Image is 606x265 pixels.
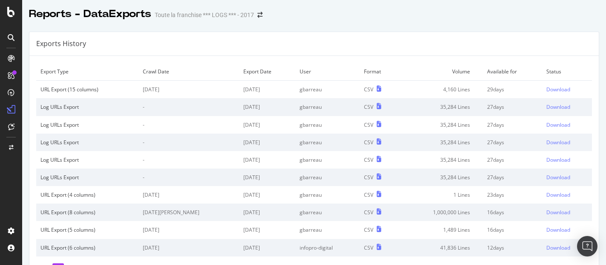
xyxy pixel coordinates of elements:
td: Export Date [239,63,295,81]
td: - [139,134,239,151]
td: [DATE] [139,239,239,256]
div: Open Intercom Messenger [577,236,597,256]
div: Log URLs Export [40,121,134,128]
td: [DATE] [239,134,295,151]
div: CSV [364,174,373,181]
td: 1,489 Lines [400,221,483,239]
div: CSV [364,244,373,251]
a: Download [546,86,588,93]
div: Log URLs Export [40,103,134,111]
td: 12 days [483,239,542,256]
div: Log URLs Export [40,139,134,146]
td: gbarreau [295,186,360,204]
td: 27 days [483,98,542,116]
td: [DATE] [139,221,239,239]
td: gbarreau [295,221,360,239]
a: Download [546,139,588,146]
td: 16 days [483,221,542,239]
div: Download [546,86,570,93]
td: [DATE] [139,81,239,99]
div: URL Export (6 columns) [40,244,134,251]
td: [DATE] [239,81,295,99]
div: Download [546,103,570,111]
div: URL Export (15 columns) [40,86,134,93]
div: Log URLs Export [40,156,134,163]
a: Download [546,103,588,111]
td: gbarreau [295,151,360,169]
td: [DATE] [239,116,295,134]
div: Download [546,209,570,216]
td: infopro-digital [295,239,360,256]
td: - [139,169,239,186]
td: - [139,98,239,116]
div: arrow-right-arrow-left [257,12,263,18]
td: [DATE] [239,186,295,204]
td: 1 Lines [400,186,483,204]
td: Available for [483,63,542,81]
div: Toute la franchise *** LOGS *** - 2017 [155,11,254,19]
td: [DATE] [239,169,295,186]
td: 41,836 Lines [400,239,483,256]
td: gbarreau [295,81,360,99]
td: Crawl Date [139,63,239,81]
td: Volume [400,63,483,81]
div: CSV [364,103,373,111]
div: URL Export (5 columns) [40,226,134,233]
div: CSV [364,86,373,93]
td: 16 days [483,204,542,221]
td: [DATE] [139,186,239,204]
td: Export Type [36,63,139,81]
td: 23 days [483,186,542,204]
div: CSV [364,156,373,163]
td: gbarreau [295,98,360,116]
td: gbarreau [295,134,360,151]
td: [DATE] [239,151,295,169]
td: 29 days [483,81,542,99]
td: User [295,63,360,81]
div: CSV [364,121,373,128]
div: Download [546,121,570,128]
td: 35,284 Lines [400,116,483,134]
td: 35,284 Lines [400,151,483,169]
td: Status [542,63,592,81]
td: Format [360,63,400,81]
div: Exports History [36,39,86,49]
div: Log URLs Export [40,174,134,181]
div: CSV [364,191,373,198]
td: 1,000,000 Lines [400,204,483,221]
td: 35,284 Lines [400,169,483,186]
td: 35,284 Lines [400,134,483,151]
div: URL Export (8 columns) [40,209,134,216]
td: [DATE] [239,239,295,256]
a: Download [546,226,588,233]
div: Download [546,139,570,146]
a: Download [546,244,588,251]
td: - [139,151,239,169]
div: Download [546,174,570,181]
td: 27 days [483,134,542,151]
div: CSV [364,139,373,146]
td: 27 days [483,116,542,134]
td: gbarreau [295,169,360,186]
td: [DATE] [239,221,295,239]
div: Download [546,156,570,163]
a: Download [546,191,588,198]
td: 27 days [483,151,542,169]
div: URL Export (4 columns) [40,191,134,198]
div: CSV [364,209,373,216]
td: [DATE][PERSON_NAME] [139,204,239,221]
td: 27 days [483,169,542,186]
div: Reports - DataExports [29,7,151,21]
td: gbarreau [295,116,360,134]
td: 4,160 Lines [400,81,483,99]
div: Download [546,226,570,233]
td: gbarreau [295,204,360,221]
div: CSV [364,226,373,233]
a: Download [546,209,588,216]
a: Download [546,174,588,181]
a: Download [546,156,588,163]
div: Download [546,244,570,251]
div: Download [546,191,570,198]
td: - [139,116,239,134]
td: [DATE] [239,204,295,221]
